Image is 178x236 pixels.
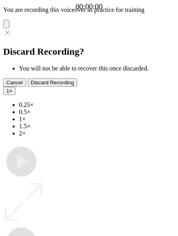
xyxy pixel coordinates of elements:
li: You will not be able to recover this once discarded. [19,65,175,72]
a: 00:00:00 [76,2,102,11]
li: 2× [19,130,175,137]
li: 0.5× [19,108,175,116]
li: 1.5× [19,123,175,130]
span: 1 [6,88,9,94]
li: 1× [19,116,175,123]
p: You are recording this voiceover as practice for training [3,6,175,13]
button: 1× [3,87,15,95]
li: 0.25× [19,101,175,108]
h2: Discard Recording? [3,46,175,57]
button: Discard Recording [28,78,78,87]
button: Cancel [3,78,26,87]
